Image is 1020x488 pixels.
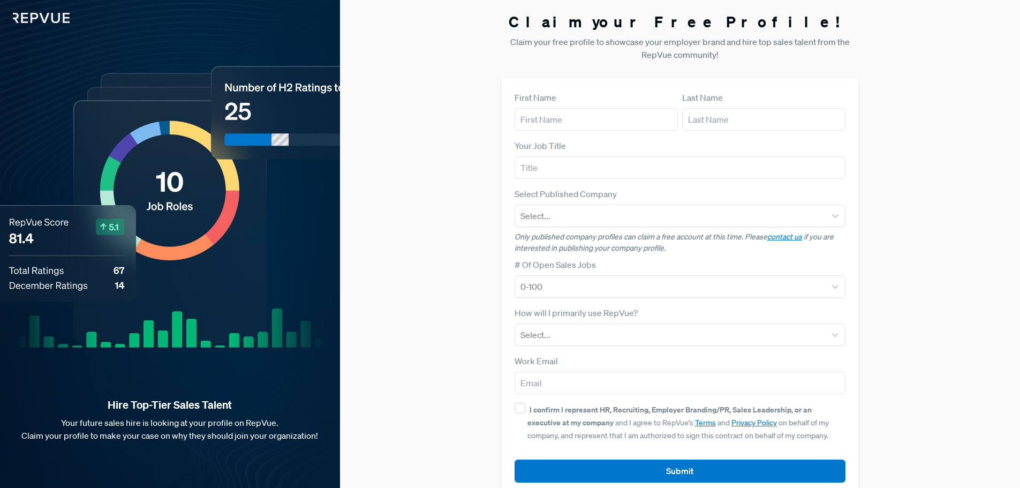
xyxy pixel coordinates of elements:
h3: Claim your Free Profile! [502,13,859,31]
input: Email [515,372,846,394]
p: Only published company profiles can claim a free account at this time. Please if you are interest... [515,231,846,254]
label: Work Email [515,355,558,367]
label: How will I primarily use RepVue? [515,306,638,319]
input: Title [515,156,846,179]
a: contact us [767,232,802,242]
strong: I confirm I represent HR, Recruiting, Employer Branding/PR, Sales Leadership, or an executive at ... [527,404,812,427]
input: First Name [515,108,678,131]
label: Last Name [682,91,723,104]
p: Your future sales hire is looking at your profile on RepVue. Claim your profile to make your case... [17,416,323,442]
label: Your Job Title [515,139,566,152]
label: Select Published Company [515,187,617,200]
p: Claim your free profile to showcase your employer brand and hire top sales talent from the RepVue... [502,35,859,61]
span: and I agree to RepVue’s and on behalf of my company, and represent that I am authorized to sign t... [527,405,829,440]
a: Privacy Policy [731,418,777,427]
strong: Hire Top-Tier Sales Talent [17,398,323,412]
a: Terms [695,418,716,427]
label: # Of Open Sales Jobs [515,258,596,271]
button: Submit [515,460,846,483]
input: Last Name [682,108,845,131]
label: First Name [515,91,556,104]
